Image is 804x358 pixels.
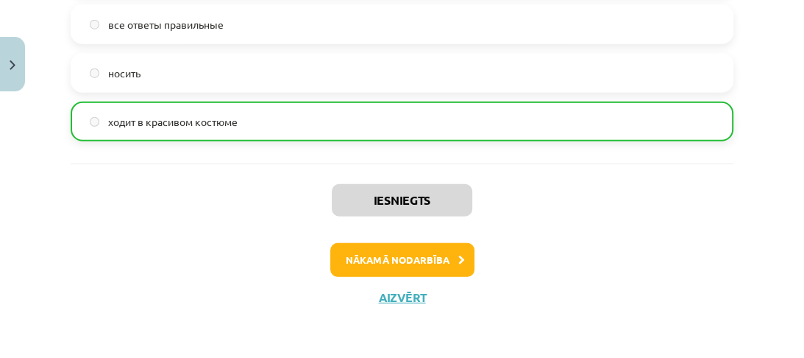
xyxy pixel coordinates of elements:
[90,117,99,127] input: ходит в красивом костюме
[10,60,15,70] img: icon-close-lesson-0947bae3869378f0d4975bcd49f059093ad1ed9edebbc8119c70593378902aed.svg
[108,17,224,32] span: все ответы правильные
[108,66,140,81] span: носить
[90,20,99,29] input: все ответы правильные
[332,184,472,217] button: Iesniegts
[90,69,99,78] input: носить
[108,114,238,130] span: ходит в красивом костюме
[374,290,430,305] button: Aizvērt
[330,243,474,277] button: Nākamā nodarbība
